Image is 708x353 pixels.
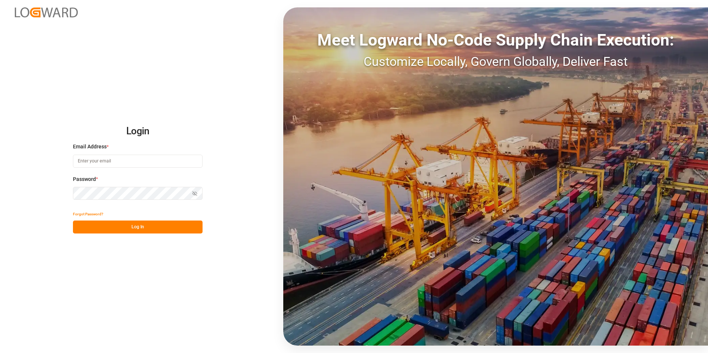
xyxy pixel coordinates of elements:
[15,7,78,17] img: Logward_new_orange.png
[73,208,103,221] button: Forgot Password?
[73,143,107,151] span: Email Address
[73,155,203,168] input: Enter your email
[73,221,203,233] button: Log In
[283,28,708,52] div: Meet Logward No-Code Supply Chain Execution:
[73,175,96,183] span: Password
[73,120,203,143] h2: Login
[283,52,708,71] div: Customize Locally, Govern Globally, Deliver Fast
